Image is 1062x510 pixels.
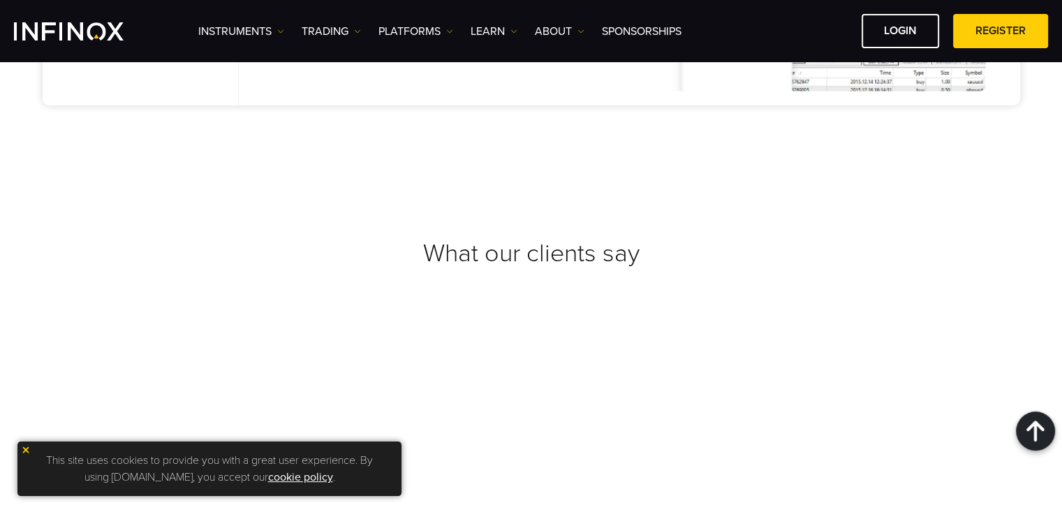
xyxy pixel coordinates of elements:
[953,14,1048,48] a: REGISTER
[21,445,31,455] img: yellow close icon
[535,23,584,40] a: ABOUT
[24,449,394,489] p: This site uses cookies to provide you with a great user experience. By using [DOMAIN_NAME], you a...
[302,23,361,40] a: TRADING
[198,23,284,40] a: Instruments
[862,14,939,48] a: LOGIN
[43,238,1020,269] h2: What our clients say
[602,23,681,40] a: SPONSORSHIPS
[268,470,333,484] a: cookie policy
[378,23,453,40] a: PLATFORMS
[471,23,517,40] a: Learn
[14,22,156,41] a: INFINOX Logo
